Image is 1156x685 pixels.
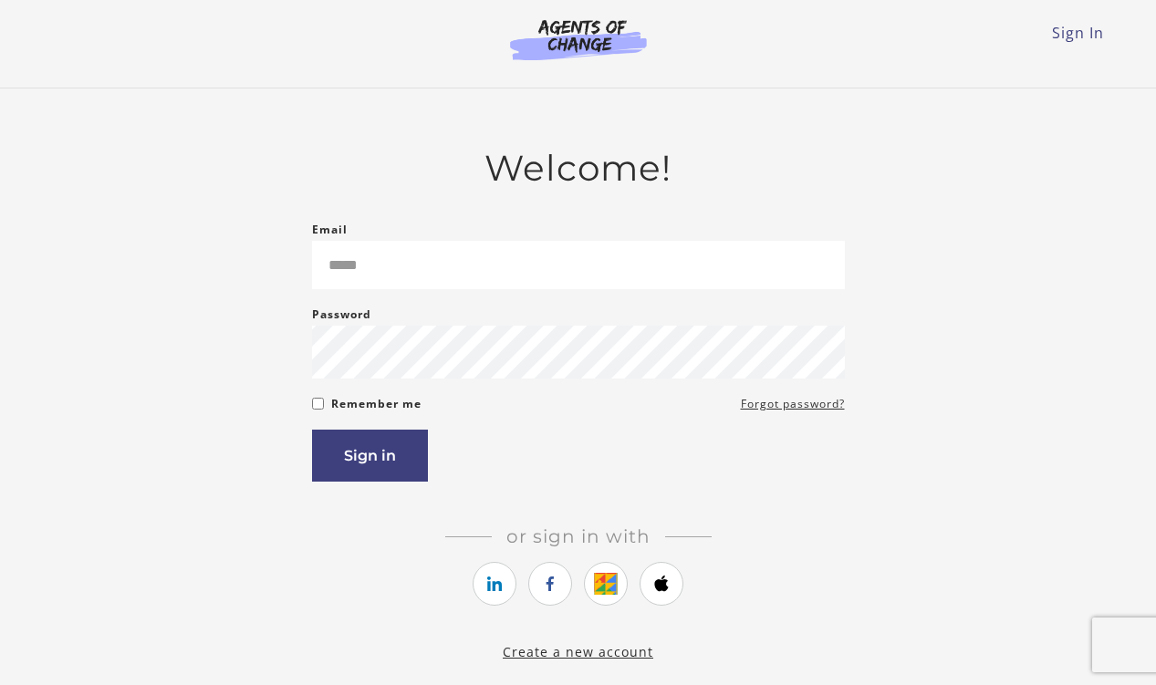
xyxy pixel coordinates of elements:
a: https://courses.thinkific.com/users/auth/apple?ss%5Breferral%5D=&ss%5Buser_return_to%5D=&ss%5Bvis... [640,562,683,606]
label: Password [312,304,371,326]
h2: Welcome! [312,147,845,190]
span: Or sign in with [492,525,665,547]
button: Sign in [312,430,428,482]
a: https://courses.thinkific.com/users/auth/linkedin?ss%5Breferral%5D=&ss%5Buser_return_to%5D=&ss%5B... [473,562,516,606]
a: Forgot password? [741,393,845,415]
a: https://courses.thinkific.com/users/auth/facebook?ss%5Breferral%5D=&ss%5Buser_return_to%5D=&ss%5B... [528,562,572,606]
label: Remember me [331,393,422,415]
img: Agents of Change Logo [491,18,666,60]
label: Email [312,219,348,241]
a: Sign In [1052,23,1104,43]
a: https://courses.thinkific.com/users/auth/google?ss%5Breferral%5D=&ss%5Buser_return_to%5D=&ss%5Bvi... [584,562,628,606]
a: Create a new account [503,643,653,660]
